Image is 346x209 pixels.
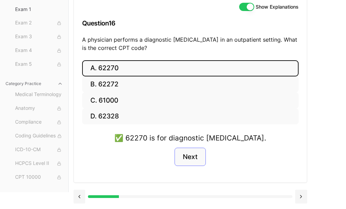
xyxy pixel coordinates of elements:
span: HCPCS Level II [15,160,63,167]
button: Exam 4 [12,45,66,56]
button: Exam 5 [12,59,66,70]
button: ICD-10-CM [12,144,66,155]
span: Exam 1 [15,6,63,13]
button: Compliance [12,117,66,128]
span: Anatomy [15,105,63,112]
button: B. 62272 [82,76,299,93]
span: CPT 10000 [15,174,63,181]
button: Category Practice [3,78,66,89]
span: Compliance [15,118,63,126]
span: Exam 3 [15,33,63,41]
button: C. 61000 [82,92,299,108]
span: Exam 4 [15,47,63,54]
button: Exam 1 [12,4,66,15]
span: ICD-10-CM [15,146,63,154]
button: Exam 3 [12,31,66,42]
span: Coding Guidelines [15,132,63,140]
span: Exam 5 [15,61,63,68]
button: CPT 10000 [12,172,66,183]
button: D. 62328 [82,108,299,125]
span: Medical Terminology [15,91,63,98]
button: Coding Guidelines [12,130,66,142]
button: Medical Terminology [12,89,66,100]
label: Show Explanations [256,4,299,9]
button: HCPCS Level II [12,158,66,169]
div: ✅ 62270 is for diagnostic [MEDICAL_DATA]. [114,133,266,143]
p: A physician performs a diagnostic [MEDICAL_DATA] in an outpatient setting. What is the correct CP... [82,35,299,52]
h3: Question 16 [82,13,299,33]
button: Anatomy [12,103,66,114]
button: Exam 2 [12,18,66,29]
button: Next [175,148,206,166]
button: A. 62270 [82,60,299,76]
button: CPT 20000 [12,186,66,197]
span: Exam 2 [15,19,63,27]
